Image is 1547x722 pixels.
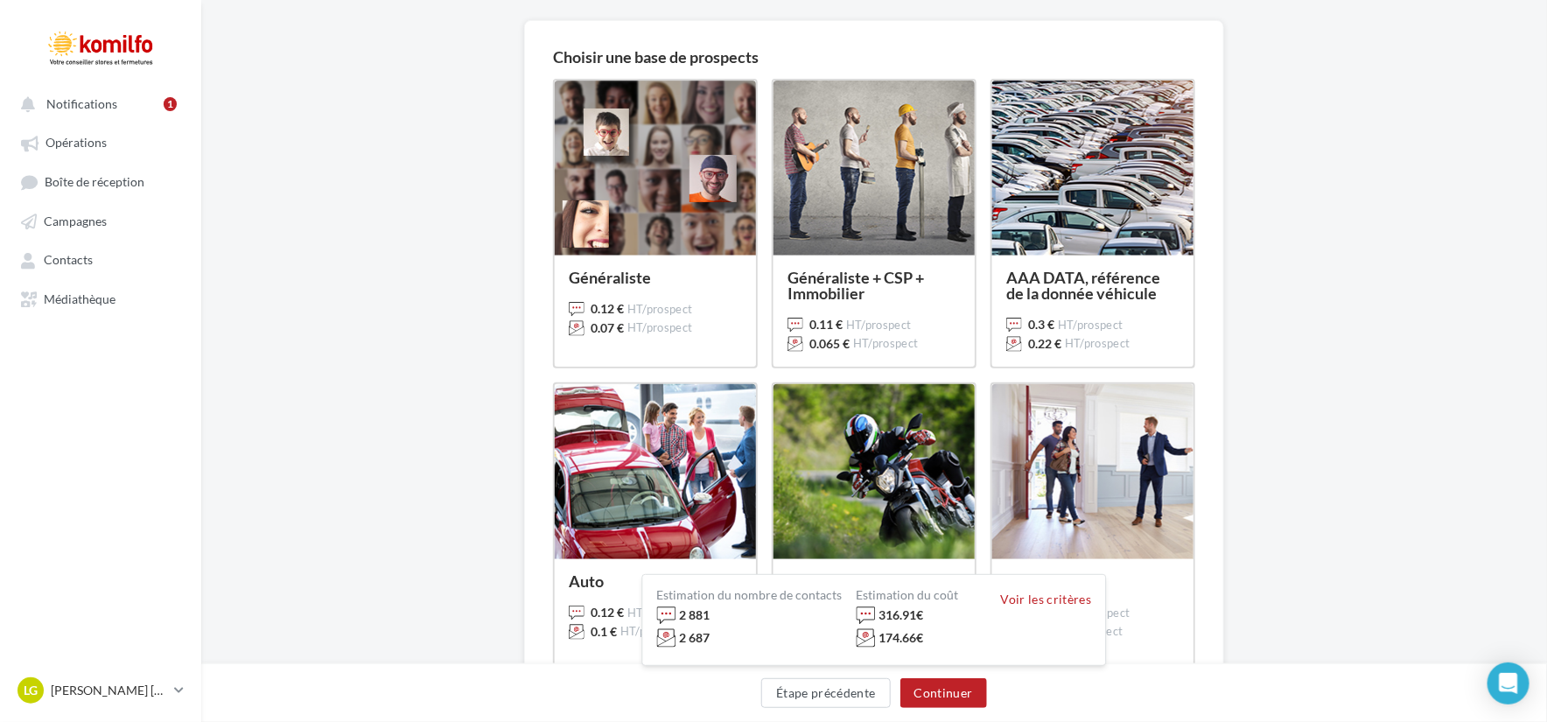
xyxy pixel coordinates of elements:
div: € [879,629,924,647]
button: Étape précédente [761,678,891,708]
a: Boîte de réception [10,165,191,198]
div: Immobilier [1006,573,1179,589]
span: HT/prospect [627,303,693,317]
span: Campagnes [44,214,107,228]
span: HT/prospect [627,606,693,620]
span: HT/prospect [1065,337,1130,351]
div: Estimation du nombre de contacts [657,589,843,601]
span: 0.11 € [809,316,843,333]
div: Open Intercom Messenger [1487,662,1529,704]
span: 316.91 [879,607,917,622]
span: LG [24,682,38,699]
span: 0.12 € [591,300,624,318]
span: 0.065 € [809,335,850,353]
span: HT/prospect [846,319,912,333]
a: Médiathèque [10,283,191,314]
a: Contacts [10,243,191,275]
div: € [879,606,924,624]
h3: Choisir une base de prospects [553,49,1195,65]
div: 2 881 [680,606,710,624]
a: Campagnes [10,205,191,236]
p: [PERSON_NAME] [PERSON_NAME] [51,682,167,699]
span: 0.1 € [591,623,617,641]
div: Moto [787,573,961,589]
span: Opérations [45,136,107,151]
span: HT/prospect [1058,319,1123,333]
span: HT/prospect [620,625,686,639]
button: Notifications 1 [10,88,184,119]
div: Généraliste + CSP + Immobilier [787,270,961,301]
div: AAA DATA, référence de la donnée véhicule [1006,270,1179,301]
div: 1 [164,97,177,111]
span: Boîte de réception [45,174,144,189]
span: 174.66 [879,630,917,645]
span: Contacts [44,253,93,268]
span: 0.3 € [1028,316,1054,333]
div: Estimation du coût [857,589,959,601]
div: 2 687 [680,629,710,647]
span: Médiathèque [44,291,115,306]
span: 0.07 € [591,319,624,337]
a: LG [PERSON_NAME] [PERSON_NAME] [14,674,187,707]
a: Opérations [10,126,191,158]
span: 0.12 € [591,604,624,621]
button: Continuer [900,678,987,708]
div: Généraliste [569,270,742,285]
span: Notifications [46,96,117,111]
span: HT/prospect [627,321,693,335]
div: Auto [569,573,742,589]
span: 0.22 € [1028,335,1061,353]
button: Voir les critères [1001,592,1092,606]
span: HT/prospect [853,337,919,351]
